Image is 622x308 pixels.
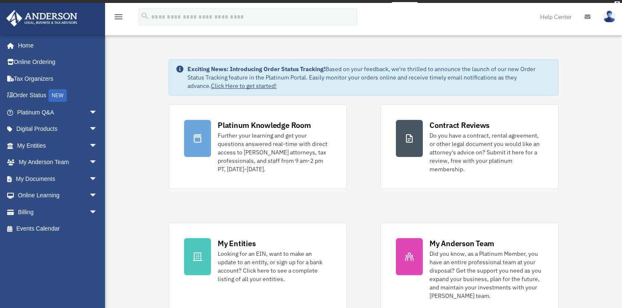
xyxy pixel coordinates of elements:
[211,82,277,90] a: Click Here to get started!
[6,187,110,204] a: Online Learningarrow_drop_down
[89,187,106,204] span: arrow_drop_down
[218,131,331,173] div: Further your learning and get your questions answered real-time with direct access to [PERSON_NAM...
[392,2,418,12] a: survey
[89,104,106,121] span: arrow_drop_down
[187,65,325,73] strong: Exciting News: Introducing Order Status Tracking!
[6,220,110,237] a: Events Calendar
[89,170,106,188] span: arrow_drop_down
[6,70,110,87] a: Tax Organizers
[113,15,124,22] a: menu
[6,204,110,220] a: Billingarrow_drop_down
[430,250,543,300] div: Did you know, as a Platinum Member, you have an entire professional team at your disposal? Get th...
[6,170,110,187] a: My Documentsarrow_drop_down
[430,238,494,249] div: My Anderson Team
[204,2,388,12] div: Get a chance to win 6 months of Platinum for free just by filling out this
[603,11,616,23] img: User Pic
[6,104,110,121] a: Platinum Q&Aarrow_drop_down
[6,137,110,154] a: My Entitiesarrow_drop_down
[6,37,106,54] a: Home
[48,89,67,102] div: NEW
[113,12,124,22] i: menu
[430,120,490,130] div: Contract Reviews
[218,238,256,249] div: My Entities
[380,104,559,189] a: Contract Reviews Do you have a contract, rental agreement, or other legal document you would like...
[6,154,110,171] a: My Anderson Teamarrow_drop_down
[614,1,620,6] div: close
[187,65,551,90] div: Based on your feedback, we're thrilled to announce the launch of our new Order Status Tracking fe...
[218,120,311,130] div: Platinum Knowledge Room
[6,121,110,138] a: Digital Productsarrow_drop_down
[89,121,106,138] span: arrow_drop_down
[89,204,106,221] span: arrow_drop_down
[140,11,150,21] i: search
[6,54,110,71] a: Online Ordering
[6,87,110,104] a: Order StatusNEW
[89,154,106,171] span: arrow_drop_down
[218,250,331,283] div: Looking for an EIN, want to make an update to an entity, or sign up for a bank account? Click her...
[4,10,80,27] img: Anderson Advisors Platinum Portal
[89,137,106,154] span: arrow_drop_down
[430,131,543,173] div: Do you have a contract, rental agreement, or other legal document you would like an attorney's ad...
[169,104,347,189] a: Platinum Knowledge Room Further your learning and get your questions answered real-time with dire...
